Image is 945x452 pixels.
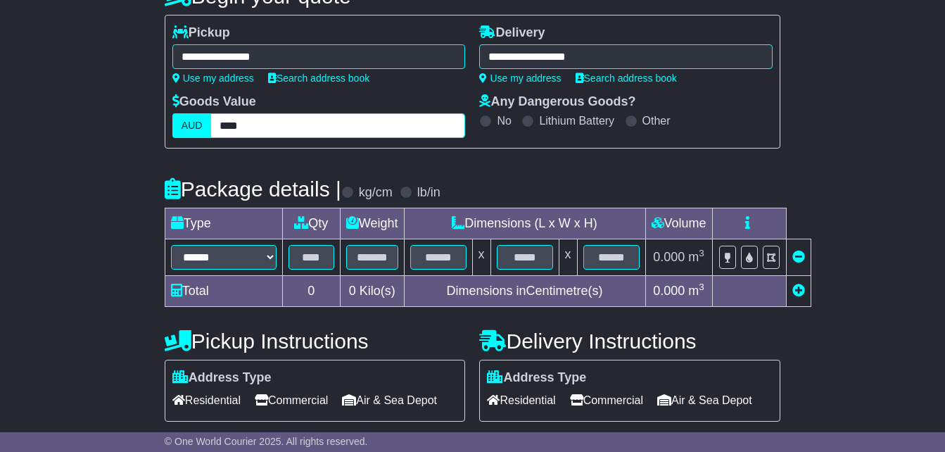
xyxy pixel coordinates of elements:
td: 0 [282,276,340,307]
span: 0.000 [653,250,685,264]
td: Dimensions (L x W x H) [404,208,645,239]
span: m [688,250,704,264]
sup: 3 [699,282,704,292]
label: Other [642,114,671,127]
td: Weight [340,208,404,239]
td: Qty [282,208,340,239]
a: Use my address [479,73,561,84]
label: Address Type [172,370,272,386]
a: Remove this item [792,250,805,264]
td: Kilo(s) [340,276,404,307]
td: x [472,239,490,276]
td: Type [165,208,282,239]
label: kg/cm [359,185,393,201]
label: AUD [172,113,212,138]
a: Use my address [172,73,254,84]
span: m [688,284,704,298]
td: x [559,239,577,276]
label: No [497,114,511,127]
span: Commercial [570,389,643,411]
td: Dimensions in Centimetre(s) [404,276,645,307]
label: lb/in [417,185,440,201]
h4: Package details | [165,177,341,201]
label: Pickup [172,25,230,41]
a: Search address book [576,73,677,84]
span: 0 [349,284,356,298]
label: Any Dangerous Goods? [479,94,635,110]
h4: Pickup Instructions [165,329,466,353]
span: Commercial [255,389,328,411]
h4: Delivery Instructions [479,329,780,353]
td: Volume [645,208,712,239]
td: Total [165,276,282,307]
span: Residential [487,389,555,411]
a: Search address book [268,73,369,84]
span: 0.000 [653,284,685,298]
label: Lithium Battery [539,114,614,127]
sup: 3 [699,248,704,258]
label: Delivery [479,25,545,41]
span: Air & Sea Depot [657,389,752,411]
span: © One World Courier 2025. All rights reserved. [165,436,368,447]
label: Address Type [487,370,586,386]
span: Residential [172,389,241,411]
label: Goods Value [172,94,256,110]
span: Air & Sea Depot [342,389,437,411]
a: Add new item [792,284,805,298]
